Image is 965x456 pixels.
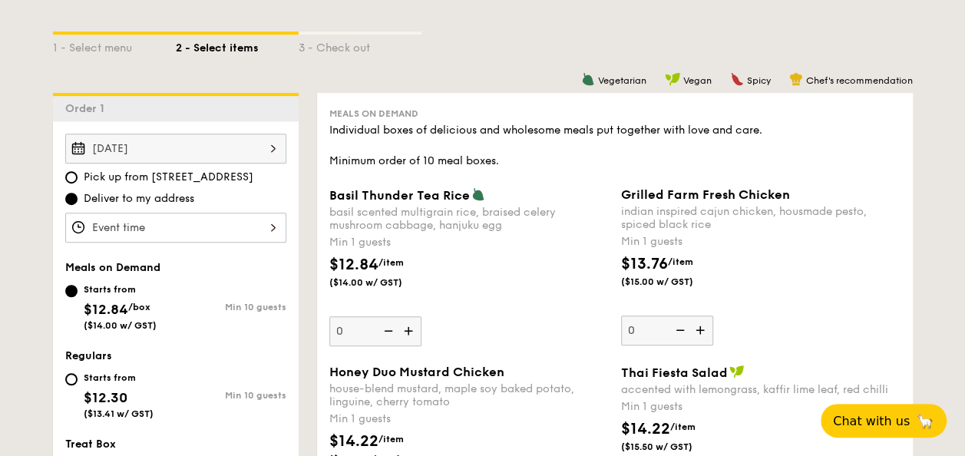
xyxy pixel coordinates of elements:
img: icon-add.58712e84.svg [398,316,421,345]
span: Pick up from [STREET_ADDRESS] [84,170,253,185]
input: Deliver to my address [65,193,78,205]
span: Thai Fiesta Salad [621,365,728,380]
span: Deliver to my address [84,191,194,207]
div: accented with lemongrass, kaffir lime leaf, red chilli [621,383,901,396]
span: Vegan [683,75,712,86]
input: Starts from$12.84/box($14.00 w/ GST)Min 10 guests [65,285,78,297]
img: icon-spicy.37a8142b.svg [730,72,744,86]
span: Basil Thunder Tea Rice [329,188,470,203]
span: $12.30 [84,389,127,406]
div: basil scented multigrain rice, braised celery mushroom cabbage, hanjuku egg [329,206,609,232]
div: Min 1 guests [621,234,901,249]
img: icon-reduce.1d2dbef1.svg [667,316,690,345]
span: ($14.00 w/ GST) [84,320,157,331]
span: Spicy [747,75,771,86]
div: indian inspired cajun chicken, housmade pesto, spiced black rice [621,205,901,231]
span: $14.22 [621,420,670,438]
span: $13.76 [621,255,668,273]
span: 🦙 [916,412,934,430]
span: Chef's recommendation [806,75,913,86]
input: Event date [65,134,286,164]
img: icon-vegan.f8ff3823.svg [729,365,745,378]
span: Treat Box [65,438,116,451]
span: Honey Duo Mustard Chicken [329,365,504,379]
span: Order 1 [65,102,111,115]
div: house-blend mustard, maple soy baked potato, linguine, cherry tomato [329,382,609,408]
span: ($13.41 w/ GST) [84,408,154,419]
div: 3 - Check out [299,35,421,56]
div: 1 - Select menu [53,35,176,56]
input: Pick up from [STREET_ADDRESS] [65,171,78,183]
span: ($15.00 w/ GST) [621,276,725,288]
img: icon-chef-hat.a58ddaea.svg [789,72,803,86]
div: Min 10 guests [176,390,286,401]
div: Min 1 guests [621,399,901,415]
span: $12.84 [329,256,378,274]
span: Vegetarian [598,75,646,86]
input: Event time [65,213,286,243]
img: icon-add.58712e84.svg [690,316,713,345]
span: Regulars [65,349,112,362]
span: /item [668,256,693,267]
div: Starts from [84,372,154,384]
span: Meals on Demand [329,108,418,119]
div: 2 - Select items [176,35,299,56]
div: Individual boxes of delicious and wholesome meals put together with love and care. Minimum order ... [329,123,901,169]
span: /item [378,434,404,444]
img: icon-vegetarian.fe4039eb.svg [471,187,485,201]
span: ($15.50 w/ GST) [621,441,725,453]
span: Grilled Farm Fresh Chicken [621,187,790,202]
span: ($14.00 w/ GST) [329,276,434,289]
img: icon-vegetarian.fe4039eb.svg [581,72,595,86]
span: Chat with us [833,414,910,428]
span: Meals on Demand [65,261,160,274]
div: Min 1 guests [329,411,609,427]
input: Grilled Farm Fresh Chickenindian inspired cajun chicken, housmade pesto, spiced black riceMin 1 g... [621,316,713,345]
div: Starts from [84,283,157,296]
span: /item [378,257,404,268]
img: icon-vegan.f8ff3823.svg [665,72,680,86]
img: icon-reduce.1d2dbef1.svg [375,316,398,345]
span: /box [128,302,150,312]
span: $12.84 [84,301,128,318]
input: Basil Thunder Tea Ricebasil scented multigrain rice, braised celery mushroom cabbage, hanjuku egg... [329,316,421,346]
span: $14.22 [329,432,378,451]
span: /item [670,421,696,432]
div: Min 10 guests [176,302,286,312]
input: Starts from$12.30($13.41 w/ GST)Min 10 guests [65,373,78,385]
button: Chat with us🦙 [821,404,947,438]
div: Min 1 guests [329,235,609,250]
